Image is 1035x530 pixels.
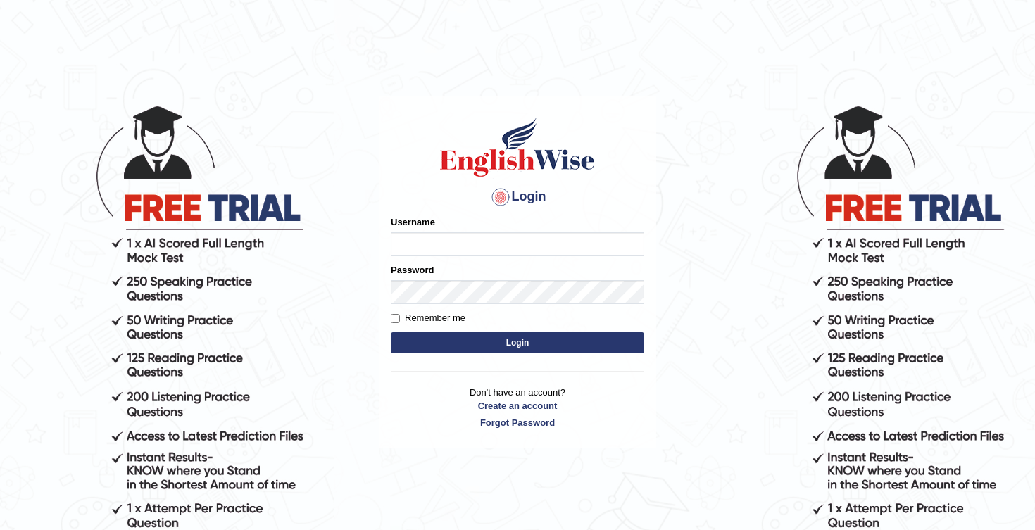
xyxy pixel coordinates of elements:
[391,386,644,429] p: Don't have an account?
[391,215,435,229] label: Username
[391,314,400,323] input: Remember me
[391,416,644,429] a: Forgot Password
[391,311,465,325] label: Remember me
[437,115,598,179] img: Logo of English Wise sign in for intelligent practice with AI
[391,332,644,353] button: Login
[391,263,434,277] label: Password
[391,399,644,412] a: Create an account
[391,186,644,208] h4: Login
